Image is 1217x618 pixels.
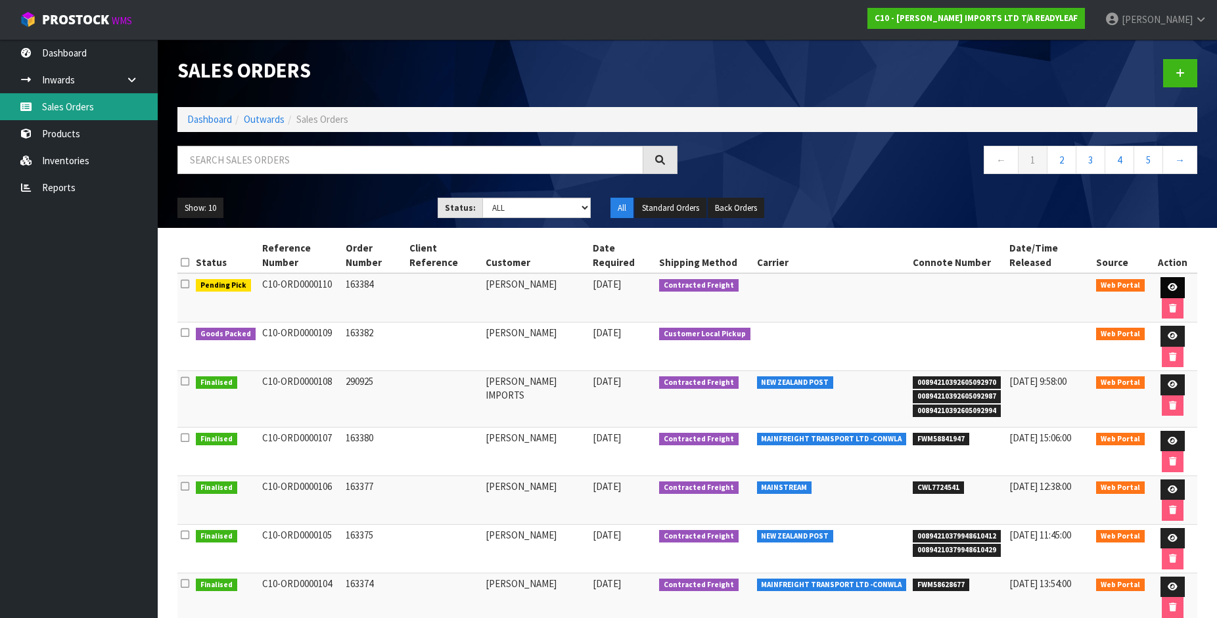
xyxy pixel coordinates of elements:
td: C10-ORD0000105 [259,524,342,573]
span: Contracted Freight [659,481,739,495]
span: Pending Pick [196,279,251,292]
span: Finalised [196,433,237,446]
span: MAINFREIGHT TRANSPORT LTD -CONWLA [757,433,907,446]
span: Contracted Freight [659,579,739,592]
button: Standard Orders [635,198,706,219]
a: Dashboard [187,113,232,125]
span: Contracted Freight [659,433,739,446]
td: C10-ORD0000108 [259,371,342,428]
span: Finalised [196,481,237,495]
span: [DATE] [593,577,621,590]
td: [PERSON_NAME] [482,524,589,573]
button: All [610,198,633,219]
td: C10-ORD0000109 [259,322,342,371]
span: [DATE] 12:38:00 [1009,480,1071,493]
a: 4 [1105,146,1134,174]
span: 00894210392605092994 [913,405,1001,418]
td: C10-ORD0000107 [259,427,342,475]
span: 00894210392605092970 [913,376,1001,389]
th: Order Number [342,238,406,273]
td: 163382 [342,322,406,371]
span: Finalised [196,376,237,389]
span: Web Portal [1096,579,1145,592]
span: Web Portal [1096,328,1145,341]
span: [DATE] 13:54:00 [1009,577,1071,590]
span: [DATE] [593,278,621,290]
a: ← [984,146,1019,174]
span: Goods Packed [196,328,256,341]
td: [PERSON_NAME] [482,427,589,475]
span: [DATE] 11:45:00 [1009,529,1071,541]
small: WMS [112,14,132,27]
td: 290925 [342,371,406,428]
input: Search sales orders [177,146,643,174]
span: ProStock [42,11,109,28]
th: Date/Time Released [1006,238,1093,273]
span: FWM58841947 [913,433,969,446]
th: Reference Number [259,238,342,273]
span: Contracted Freight [659,530,739,543]
span: [DATE] [593,326,621,339]
th: Shipping Method [656,238,754,273]
span: [PERSON_NAME] [1122,13,1193,26]
th: Customer [482,238,589,273]
td: 163377 [342,475,406,524]
td: [PERSON_NAME] [482,475,589,524]
span: NEW ZEALAND POST [757,530,834,543]
span: Sales Orders [296,113,348,125]
span: CWL7724541 [913,481,964,495]
td: C10-ORD0000110 [259,273,342,322]
span: MAINFREIGHT TRANSPORT LTD -CONWLA [757,579,907,592]
span: Web Portal [1096,279,1145,292]
span: 00894210392605092987 [913,390,1001,403]
a: 2 [1047,146,1076,174]
th: Carrier [754,238,910,273]
span: [DATE] [593,529,621,541]
td: 163380 [342,427,406,475]
a: 1 [1018,146,1047,174]
button: Back Orders [708,198,764,219]
th: Action [1148,238,1197,273]
span: NEW ZEALAND POST [757,376,834,389]
span: [DATE] [593,375,621,387]
span: Contracted Freight [659,376,739,389]
span: MAINSTREAM [757,481,812,495]
span: Finalised [196,530,237,543]
span: [DATE] 15:06:00 [1009,431,1071,444]
th: Status [193,238,259,273]
span: [DATE] [593,480,621,493]
td: [PERSON_NAME] IMPORTS [482,371,589,428]
th: Connote Number [909,238,1006,273]
nav: Page navigation [697,146,1197,178]
span: Customer Local Pickup [659,328,750,341]
button: Show: 10 [177,198,223,219]
th: Source [1093,238,1148,273]
a: 5 [1134,146,1163,174]
span: Contracted Freight [659,279,739,292]
a: 3 [1076,146,1105,174]
td: C10-ORD0000106 [259,475,342,524]
td: 163384 [342,273,406,322]
h1: Sales Orders [177,59,677,81]
td: 163375 [342,524,406,573]
span: Web Portal [1096,481,1145,495]
strong: C10 - [PERSON_NAME] IMPORTS LTD T/A READYLEAF [875,12,1078,24]
td: [PERSON_NAME] [482,322,589,371]
img: cube-alt.png [20,11,36,28]
strong: Status: [445,202,476,213]
a: Outwards [244,113,285,125]
th: Client Reference [406,238,483,273]
span: FWM58628677 [913,579,969,592]
span: 00894210379948610412 [913,530,1001,543]
th: Date Required [589,238,656,273]
span: Web Portal [1096,376,1145,389]
td: [PERSON_NAME] [482,273,589,322]
span: Finalised [196,579,237,592]
a: → [1162,146,1197,174]
span: Web Portal [1096,530,1145,543]
span: [DATE] [593,431,621,444]
span: 00894210379948610429 [913,544,1001,557]
span: [DATE] 9:58:00 [1009,375,1067,387]
span: Web Portal [1096,433,1145,446]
